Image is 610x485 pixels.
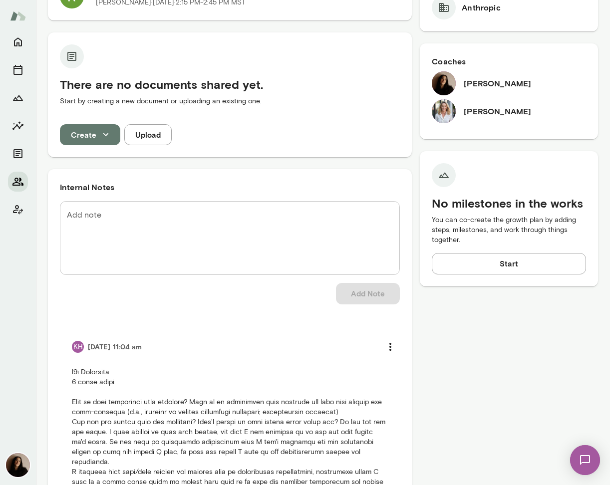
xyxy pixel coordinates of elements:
[8,88,28,108] button: Growth Plan
[88,342,142,352] h6: [DATE] 11:04 am
[432,215,586,245] p: You can co-create the growth plan by adding steps, milestones, and work through things together.
[432,71,456,95] img: Fiona Nodar
[462,1,500,13] h6: Anthropic
[8,116,28,136] button: Insights
[60,124,120,145] button: Create
[464,77,531,89] h6: [PERSON_NAME]
[8,144,28,164] button: Documents
[8,32,28,52] button: Home
[432,99,456,123] img: Jennifer Palazzo
[380,336,401,357] button: more
[8,200,28,220] button: Client app
[432,253,586,274] button: Start
[6,453,30,477] img: Fiona Nodar
[432,55,586,67] h6: Coaches
[60,96,400,106] p: Start by creating a new document or uploading an existing one.
[60,76,400,92] h5: There are no documents shared yet.
[10,6,26,25] img: Mento
[72,341,84,353] div: KH
[60,181,400,193] h6: Internal Notes
[432,195,586,211] h5: No milestones in the works
[8,172,28,192] button: Members
[464,105,531,117] h6: [PERSON_NAME]
[124,124,172,145] button: Upload
[8,60,28,80] button: Sessions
